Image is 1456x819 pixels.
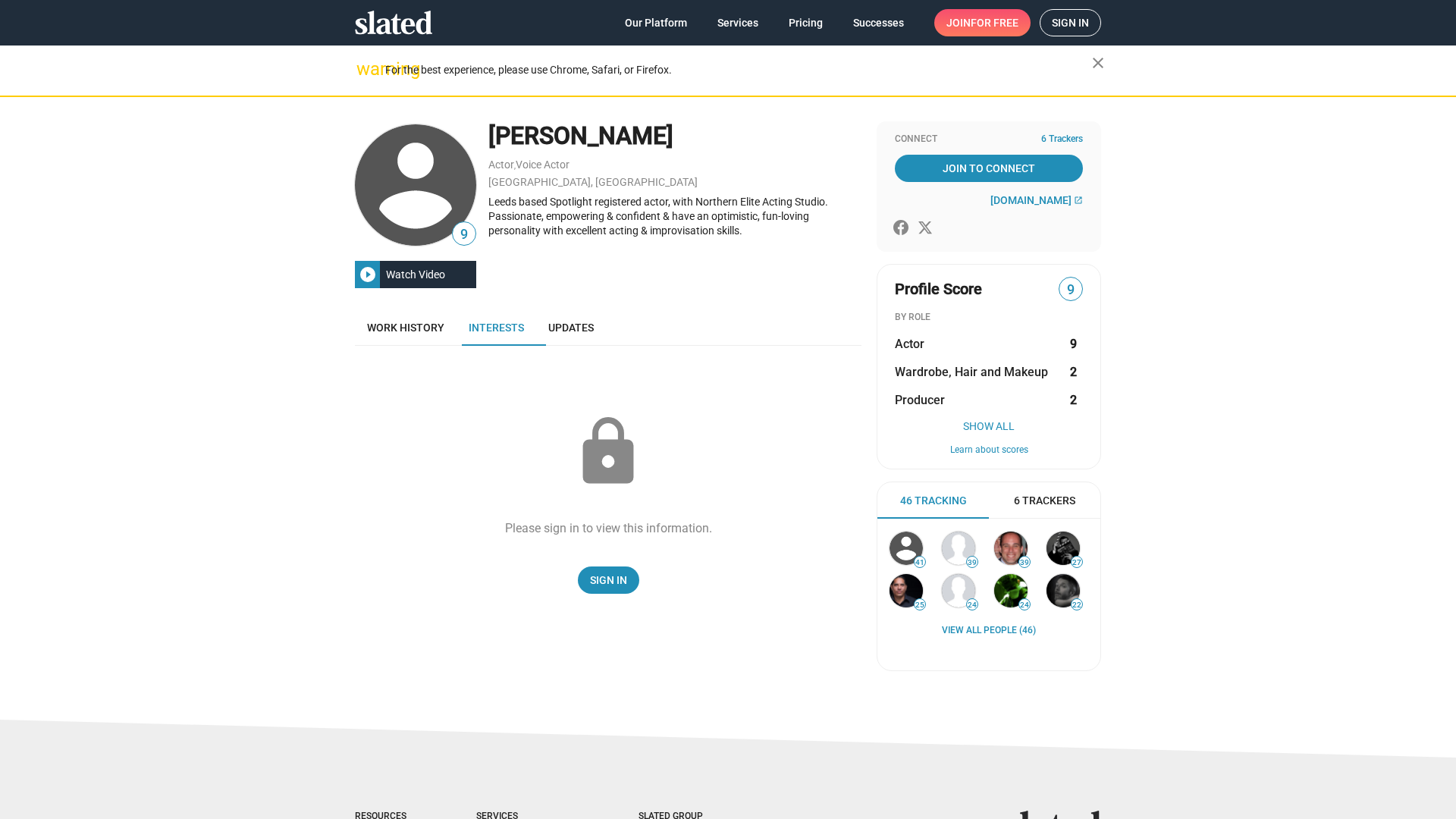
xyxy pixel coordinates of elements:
span: 41 [915,558,925,567]
a: [DOMAIN_NAME] [990,194,1083,206]
span: 9 [453,224,475,245]
span: , [514,162,516,170]
a: Our Platform [613,9,699,36]
span: Producer [895,392,945,408]
div: [PERSON_NAME] [488,120,861,152]
mat-icon: open_in_new [1074,196,1083,205]
img: William Ostroff [994,532,1028,565]
img: Charlie Steeds [994,574,1028,607]
mat-icon: warning [356,60,375,78]
div: Watch Video [380,261,451,288]
span: Actor [895,336,924,352]
strong: 9 [1070,336,1077,352]
span: Join [946,9,1018,36]
span: 9 [1059,280,1082,300]
span: Pricing [789,9,823,36]
a: Interests [457,309,536,346]
div: For the best experience, please use Chrome, Safari, or Firefox. [385,60,1092,80]
a: Sign In [578,566,639,594]
span: 6 Trackers [1014,494,1075,508]
span: Updates [548,322,594,334]
a: Work history [355,309,457,346]
span: Sign In [590,566,627,594]
span: 25 [915,601,925,610]
img: Paul Knight [1046,532,1080,565]
span: 46 Tracking [900,494,967,508]
span: Wardrobe, Hair and Makeup [895,364,1048,380]
img: Charlie Phillips [942,532,975,565]
a: Updates [536,309,606,346]
span: Services [717,9,758,36]
span: 27 [1072,558,1082,567]
span: for free [971,9,1018,36]
a: Voice Actor [516,158,570,171]
span: Successes [853,9,904,36]
div: Leeds based Spotlight registered actor, with Northern Elite Acting Studio. Passionate, empowering... [488,195,861,237]
span: Sign in [1052,10,1089,36]
mat-icon: lock [570,414,646,490]
span: 22 [1072,601,1082,610]
a: [GEOGRAPHIC_DATA], [GEOGRAPHIC_DATA] [488,176,698,188]
a: View all People (46) [942,625,1036,637]
a: Services [705,9,770,36]
span: Interests [469,322,524,334]
a: Join To Connect [895,155,1083,182]
button: Learn about scores [895,444,1083,457]
span: Our Platform [625,9,687,36]
strong: 2 [1070,364,1077,380]
span: Join To Connect [898,155,1080,182]
div: BY ROLE [895,312,1083,324]
span: [DOMAIN_NAME] [990,194,1072,206]
a: Actor [488,158,514,171]
button: Show All [895,420,1083,432]
div: Connect [895,133,1083,146]
span: 6 Trackers [1041,133,1083,146]
strong: 2 [1070,392,1077,408]
a: Pricing [777,9,835,36]
span: Work history [367,322,444,334]
a: Sign in [1040,9,1101,36]
img: Craig Campobasso [942,574,975,607]
a: Joinfor free [934,9,1031,36]
span: 39 [967,558,977,567]
button: Watch Video [355,261,476,288]
div: Please sign in to view this information. [505,520,712,536]
span: 24 [1019,601,1030,610]
span: 24 [967,601,977,610]
mat-icon: play_circle_filled [359,265,377,284]
mat-icon: close [1089,54,1107,72]
img: Richard Esteras [890,574,923,607]
span: 39 [1019,558,1030,567]
span: Profile Score [895,279,982,300]
img: J. Horton [1046,574,1080,607]
a: Successes [841,9,916,36]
